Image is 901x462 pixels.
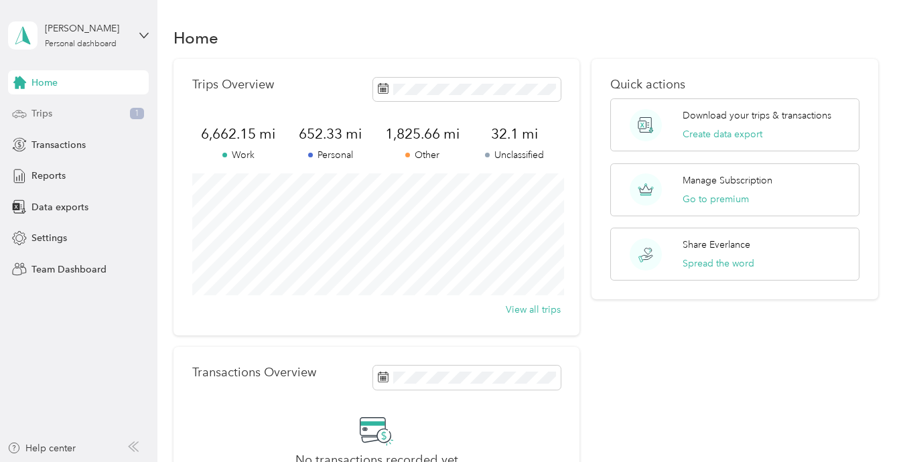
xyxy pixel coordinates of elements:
[31,76,58,90] span: Home
[7,441,76,455] button: Help center
[192,125,285,143] span: 6,662.15 mi
[610,78,859,92] p: Quick actions
[683,108,831,123] p: Download your trips & transactions
[192,78,274,92] p: Trips Overview
[683,238,750,252] p: Share Everlance
[45,40,117,48] div: Personal dashboard
[376,148,469,162] p: Other
[683,192,749,206] button: Go to premium
[31,231,67,245] span: Settings
[174,31,218,45] h1: Home
[31,262,107,277] span: Team Dashboard
[506,303,561,317] button: View all trips
[469,148,561,162] p: Unclassified
[45,21,129,35] div: [PERSON_NAME]
[31,169,66,183] span: Reports
[31,200,88,214] span: Data exports
[285,148,377,162] p: Personal
[192,366,316,380] p: Transactions Overview
[285,125,377,143] span: 652.33 mi
[683,173,772,187] p: Manage Subscription
[31,106,52,121] span: Trips
[469,125,561,143] span: 32.1 mi
[130,108,144,120] span: 1
[376,125,469,143] span: 1,825.66 mi
[31,138,86,152] span: Transactions
[826,387,901,462] iframe: Everlance-gr Chat Button Frame
[683,256,754,271] button: Spread the word
[683,127,762,141] button: Create data export
[192,148,285,162] p: Work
